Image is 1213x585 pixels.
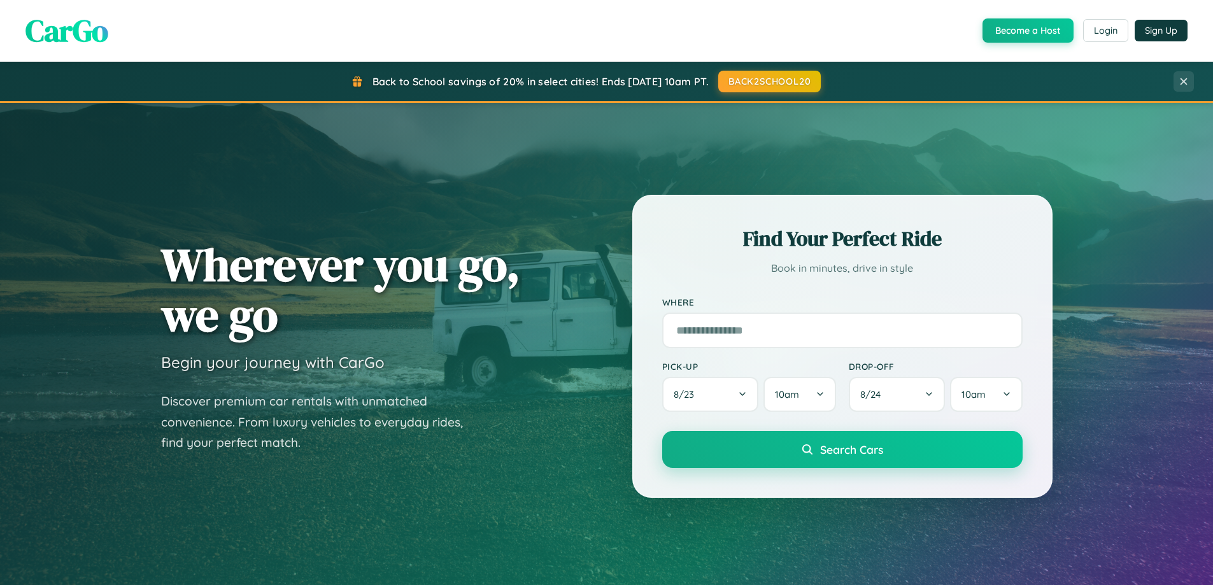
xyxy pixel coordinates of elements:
span: 10am [961,388,986,400]
span: 8 / 24 [860,388,887,400]
span: 8 / 23 [674,388,700,400]
button: 8/23 [662,377,759,412]
button: BACK2SCHOOL20 [718,71,821,92]
span: Back to School savings of 20% in select cities! Ends [DATE] 10am PT. [372,75,709,88]
h3: Begin your journey with CarGo [161,353,385,372]
h2: Find Your Perfect Ride [662,225,1023,253]
p: Discover premium car rentals with unmatched convenience. From luxury vehicles to everyday rides, ... [161,391,479,453]
label: Where [662,297,1023,307]
button: Login [1083,19,1128,42]
button: 8/24 [849,377,946,412]
h1: Wherever you go, we go [161,239,520,340]
button: Become a Host [982,18,1074,43]
button: Search Cars [662,431,1023,468]
span: CarGo [25,10,108,52]
span: Search Cars [820,442,883,456]
span: 10am [775,388,799,400]
button: 10am [763,377,835,412]
button: 10am [950,377,1022,412]
label: Pick-up [662,361,836,372]
button: Sign Up [1135,20,1188,41]
label: Drop-off [849,361,1023,372]
p: Book in minutes, drive in style [662,259,1023,278]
